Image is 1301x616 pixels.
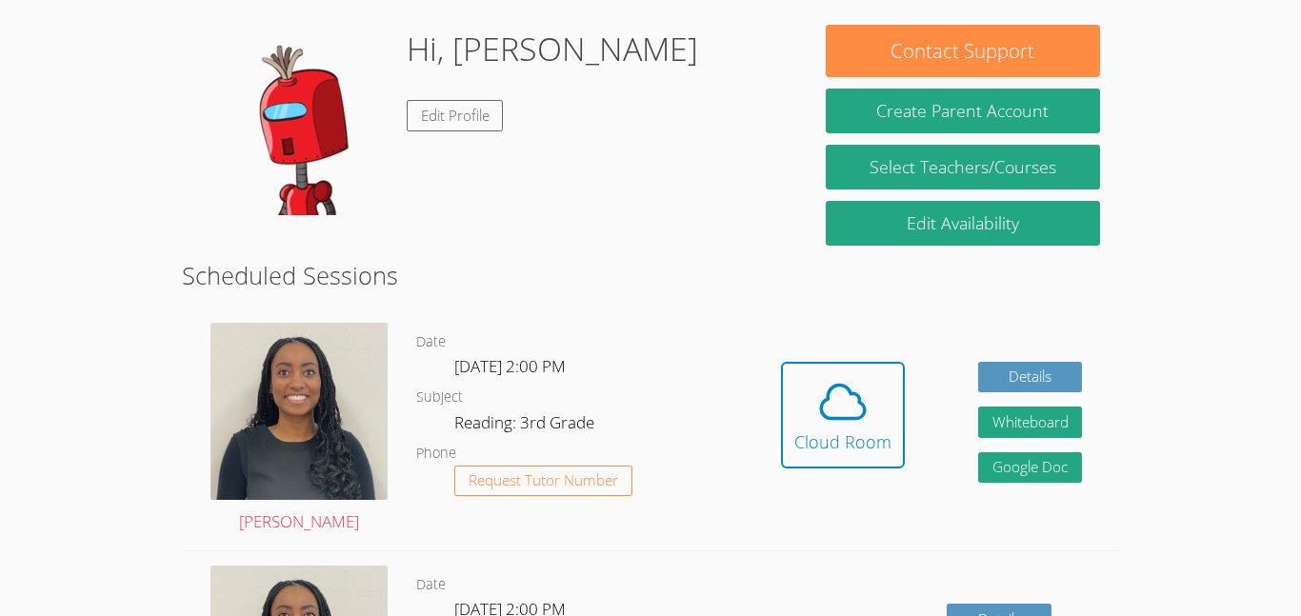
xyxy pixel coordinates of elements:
[416,442,456,466] dt: Phone
[454,409,598,442] dd: Reading: 3rd Grade
[781,362,905,468] button: Cloud Room
[210,323,388,536] a: [PERSON_NAME]
[826,201,1100,246] a: Edit Availability
[454,466,632,497] button: Request Tutor Number
[978,407,1083,438] button: Whiteboard
[407,100,504,131] a: Edit Profile
[416,330,446,354] dt: Date
[407,25,698,73] h1: Hi, [PERSON_NAME]
[182,257,1119,293] h2: Scheduled Sessions
[454,355,566,377] span: [DATE] 2:00 PM
[416,573,446,597] dt: Date
[201,25,391,215] img: default.png
[826,25,1100,77] button: Contact Support
[978,452,1083,484] a: Google Doc
[469,473,618,487] span: Request Tutor Number
[416,386,463,409] dt: Subject
[978,362,1083,393] a: Details
[794,428,891,455] div: Cloud Room
[210,323,388,500] img: avatar.png
[826,145,1100,189] a: Select Teachers/Courses
[826,89,1100,133] button: Create Parent Account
